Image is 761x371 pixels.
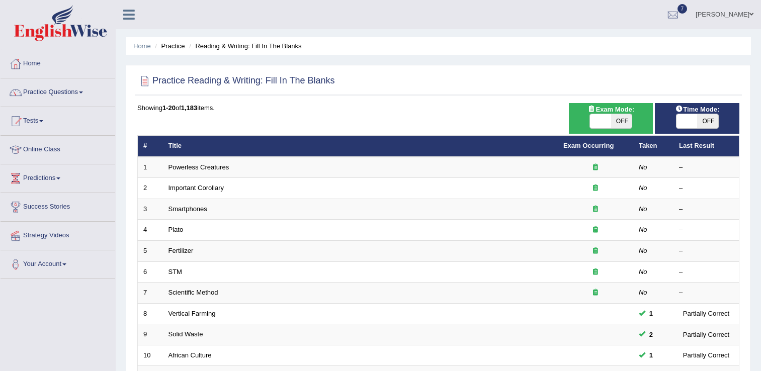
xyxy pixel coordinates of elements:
[679,308,733,319] div: Partially Correct
[563,183,628,193] div: Exam occurring question
[563,225,628,235] div: Exam occurring question
[583,104,638,115] span: Exam Mode:
[1,136,115,161] a: Online Class
[138,261,163,283] td: 6
[679,163,733,172] div: –
[639,184,647,192] em: No
[138,345,163,366] td: 10
[678,4,688,14] span: 7
[645,350,657,360] span: You can still take this question
[563,163,628,172] div: Exam occurring question
[168,289,218,296] a: Scientific Method
[1,78,115,104] a: Practice Questions
[1,50,115,75] a: Home
[569,103,653,134] div: Show exams occurring in exams
[168,310,216,317] a: Vertical Farming
[611,114,632,128] span: OFF
[563,142,614,149] a: Exam Occurring
[181,104,198,112] b: 1,183
[679,183,733,193] div: –
[639,247,647,254] em: No
[138,303,163,324] td: 8
[679,267,733,277] div: –
[152,41,185,51] li: Practice
[563,205,628,214] div: Exam occurring question
[168,205,207,213] a: Smartphones
[563,267,628,277] div: Exam occurring question
[138,220,163,241] td: 4
[645,308,657,319] span: You can still take this question
[1,222,115,247] a: Strategy Videos
[168,351,212,359] a: African Culture
[1,164,115,190] a: Predictions
[563,246,628,256] div: Exam occurring question
[633,136,673,157] th: Taken
[137,73,335,88] h2: Practice Reading & Writing: Fill In The Blanks
[639,289,647,296] em: No
[138,199,163,220] td: 3
[168,247,194,254] a: Fertilizer
[645,329,657,340] span: You can still take this question
[138,241,163,262] td: 5
[1,193,115,218] a: Success Stories
[138,157,163,178] td: 1
[138,136,163,157] th: #
[138,324,163,345] td: 9
[679,205,733,214] div: –
[563,288,628,298] div: Exam occurring question
[168,163,229,171] a: Powerless Creatures
[162,104,176,112] b: 1-20
[168,226,184,233] a: Plato
[138,178,163,199] td: 2
[671,104,723,115] span: Time Mode:
[697,114,718,128] span: OFF
[138,283,163,304] td: 7
[168,268,182,275] a: STM
[1,250,115,275] a: Your Account
[168,184,224,192] a: Important Corollary
[679,350,733,360] div: Partially Correct
[639,268,647,275] em: No
[187,41,301,51] li: Reading & Writing: Fill In The Blanks
[679,225,733,235] div: –
[163,136,558,157] th: Title
[639,205,647,213] em: No
[673,136,739,157] th: Last Result
[1,107,115,132] a: Tests
[137,103,739,113] div: Showing of items.
[133,42,151,50] a: Home
[679,246,733,256] div: –
[639,163,647,171] em: No
[679,329,733,340] div: Partially Correct
[168,330,203,338] a: Solid Waste
[639,226,647,233] em: No
[679,288,733,298] div: –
